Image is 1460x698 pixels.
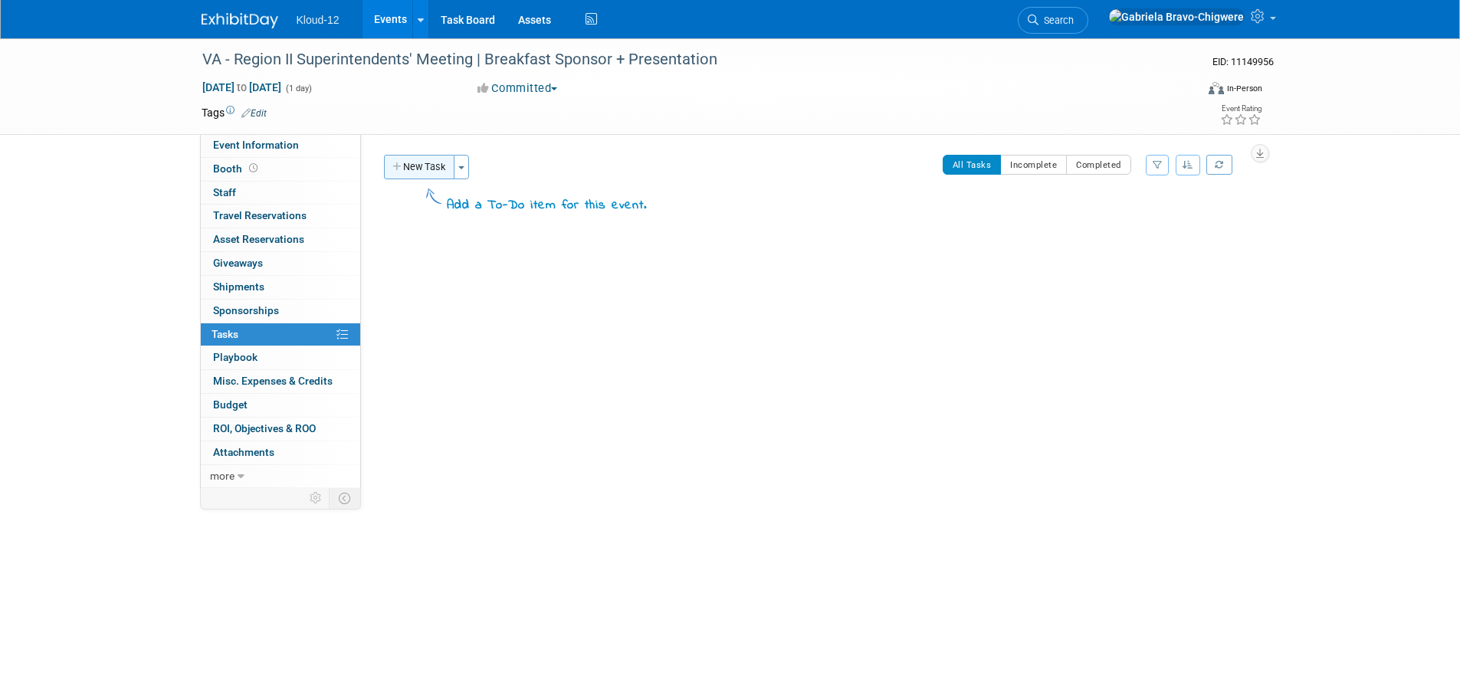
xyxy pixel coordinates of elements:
[235,81,249,93] span: to
[213,209,307,221] span: Travel Reservations
[201,323,360,346] a: Tasks
[303,488,330,508] td: Personalize Event Tab Strip
[213,257,263,269] span: Giveaways
[1066,155,1131,175] button: Completed
[246,162,261,174] span: Booth not reserved yet
[943,155,1002,175] button: All Tasks
[1206,155,1232,175] a: Refresh
[447,197,647,215] div: Add a To-Do item for this event.
[213,233,304,245] span: Asset Reservations
[213,139,299,151] span: Event Information
[197,46,1173,74] div: VA - Region II Superintendents' Meeting | Breakfast Sponsor + Presentation
[201,418,360,441] a: ROI, Objectives & ROO
[201,370,360,393] a: Misc. Expenses & Credits
[213,162,261,175] span: Booth
[1000,155,1067,175] button: Incomplete
[201,465,360,488] a: more
[201,346,360,369] a: Playbook
[213,351,258,363] span: Playbook
[202,80,282,94] span: [DATE] [DATE]
[384,155,454,179] button: New Task
[472,80,563,97] button: Committed
[201,441,360,464] a: Attachments
[201,276,360,299] a: Shipments
[1212,56,1274,67] span: Event ID: 11149956
[1018,7,1088,34] a: Search
[202,13,278,28] img: ExhibitDay
[1105,80,1263,103] div: Event Format
[297,14,340,26] span: Kloud-12
[201,182,360,205] a: Staff
[284,84,312,93] span: (1 day)
[201,252,360,275] a: Giveaways
[213,398,248,411] span: Budget
[201,134,360,157] a: Event Information
[329,488,360,508] td: Toggle Event Tabs
[210,470,235,482] span: more
[1108,8,1245,25] img: Gabriela Bravo-Chigwere
[213,304,279,316] span: Sponsorships
[1209,82,1224,94] img: Format-Inperson.png
[1226,83,1262,94] div: In-Person
[1220,105,1262,113] div: Event Rating
[213,280,264,293] span: Shipments
[201,228,360,251] a: Asset Reservations
[202,105,267,120] td: Tags
[213,375,333,387] span: Misc. Expenses & Credits
[213,422,316,434] span: ROI, Objectives & ROO
[1038,15,1074,26] span: Search
[201,300,360,323] a: Sponsorships
[201,394,360,417] a: Budget
[213,186,236,198] span: Staff
[201,158,360,181] a: Booth
[201,205,360,228] a: Travel Reservations
[212,328,238,340] span: Tasks
[241,108,267,119] a: Edit
[213,446,274,458] span: Attachments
